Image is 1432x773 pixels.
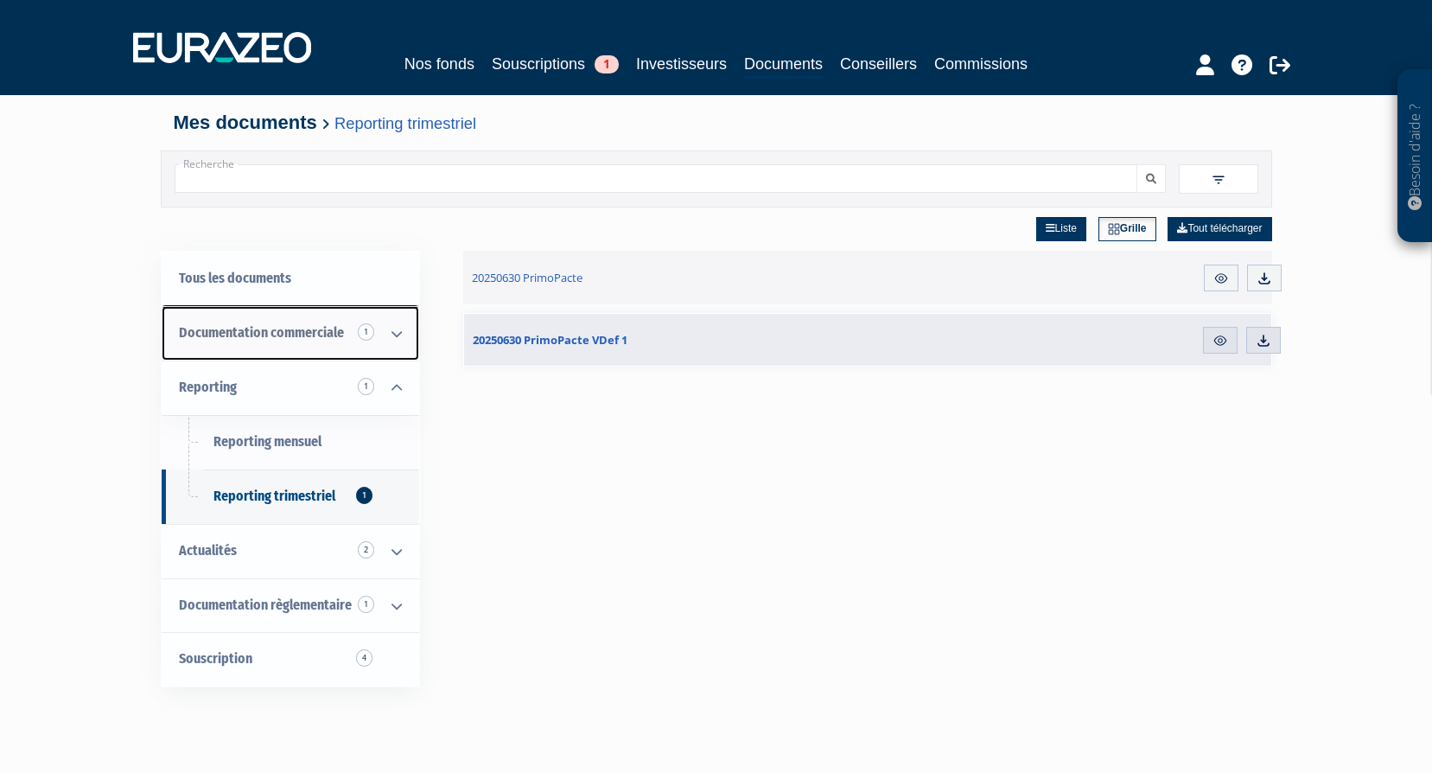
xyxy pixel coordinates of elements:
span: Reporting [179,379,237,395]
a: Documentation règlementaire 1 [162,578,419,633]
span: 4 [356,649,372,667]
a: Nos fonds [404,52,474,76]
img: grid.svg [1108,223,1120,235]
a: Investisseurs [636,52,727,76]
span: 1 [595,55,619,73]
img: download.svg [1257,271,1272,286]
span: Documentation commerciale [179,324,344,341]
a: Souscriptions1 [492,52,619,76]
span: 1 [358,596,374,613]
span: 1 [358,323,374,341]
a: Tout télécharger [1168,217,1271,241]
span: Documentation règlementaire [179,597,352,613]
span: 2 [358,541,374,559]
img: eye.svg [1212,333,1228,348]
span: 1 [358,378,374,395]
a: Reporting 1 [162,361,419,415]
a: Documentation commerciale 1 [162,306,419,361]
p: Besoin d'aide ? [1405,79,1425,234]
span: Reporting mensuel [213,433,321,450]
span: Souscription [179,650,252,667]
a: Souscription4 [162,632,419,687]
a: Documents [744,52,823,79]
span: 20250630 PrimoPacte [472,270,582,285]
a: Commissions [934,52,1028,76]
a: Actualités 2 [162,524,419,578]
h4: Mes documents [174,112,1259,133]
img: 1732889491-logotype_eurazeo_blanc_rvb.png [133,32,311,63]
span: Actualités [179,542,237,559]
img: download.svg [1256,333,1271,348]
a: Conseillers [840,52,917,76]
a: Grille [1098,217,1156,241]
img: eye.svg [1213,271,1229,286]
input: Recherche [175,164,1137,193]
a: Reporting mensuel [162,415,419,470]
a: Liste [1036,217,1086,241]
span: 1 [356,487,372,504]
span: 20250630 PrimoPacte VDef 1 [473,332,627,348]
a: 20250630 PrimoPacte [463,251,973,304]
a: Tous les documents [162,252,419,306]
span: Reporting trimestriel [213,488,335,504]
a: Reporting trimestriel1 [162,470,419,524]
img: filter.svg [1211,172,1226,188]
a: 20250630 PrimoPacte VDef 1 [464,314,972,366]
a: Reporting trimestriel [334,114,476,132]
